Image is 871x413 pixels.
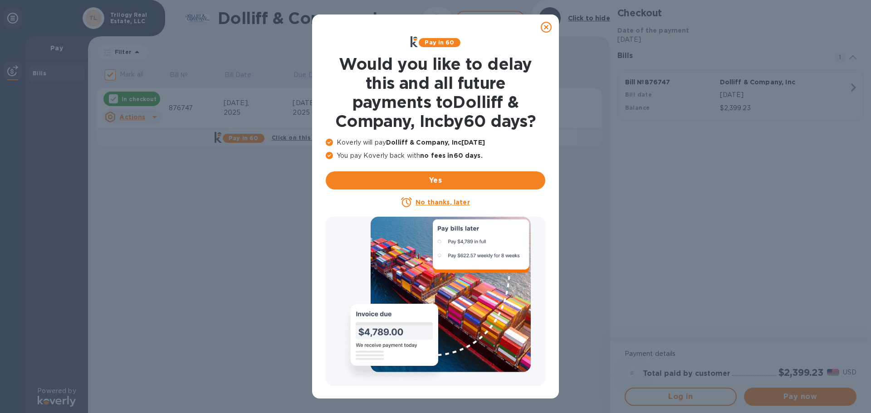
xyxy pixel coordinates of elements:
button: Yes [326,171,545,189]
b: Pay in 60 [425,39,454,46]
p: Koverly will pay [326,138,545,147]
span: Yes [333,175,538,186]
b: no fees in 60 days . [420,152,482,159]
p: You pay Koverly back with [326,151,545,160]
h1: Would you like to delay this and all future payments to Dolliff & Company, Inc by 60 days ? [326,54,545,131]
b: Dolliff & Company, Inc [DATE] [386,139,485,146]
u: No thanks, later [416,199,470,206]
